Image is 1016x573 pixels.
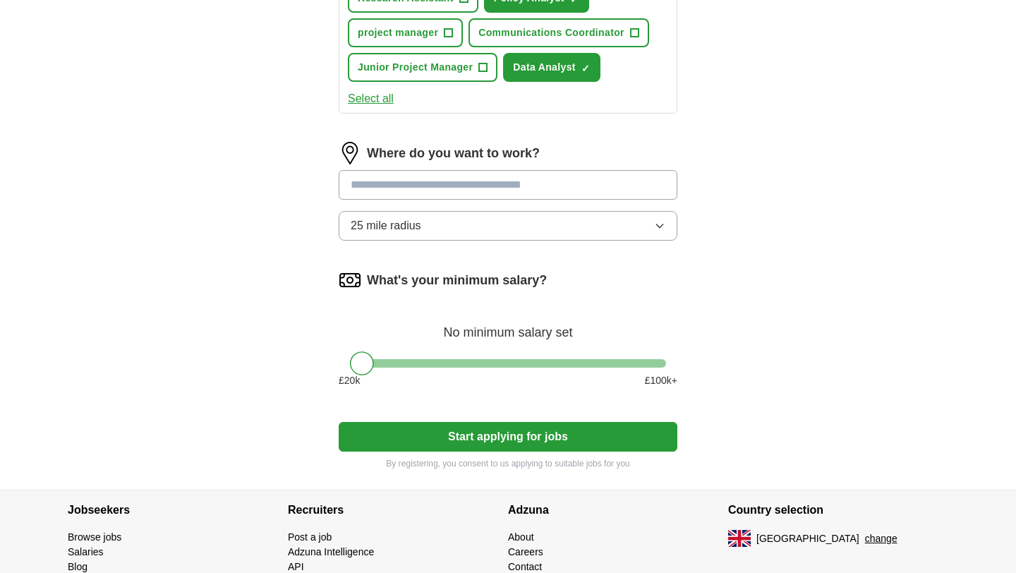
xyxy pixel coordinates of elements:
button: Junior Project Manager [348,53,497,82]
a: Browse jobs [68,531,121,543]
label: What's your minimum salary? [367,271,547,290]
span: £ 20 k [339,373,360,388]
div: No minimum salary set [339,308,677,342]
a: Blog [68,561,87,572]
img: salary.png [339,269,361,291]
p: By registering, you consent to us applying to suitable jobs for you [339,457,677,470]
a: Adzuna Intelligence [288,546,374,557]
span: Junior Project Manager [358,60,473,75]
button: Start applying for jobs [339,422,677,452]
a: Careers [508,546,543,557]
button: 25 mile radius [339,211,677,241]
a: About [508,531,534,543]
a: Salaries [68,546,104,557]
a: Post a job [288,531,332,543]
span: [GEOGRAPHIC_DATA] [756,531,859,546]
span: ✓ [581,63,590,74]
img: UK flag [728,530,751,547]
span: £ 100 k+ [645,373,677,388]
a: Contact [508,561,542,572]
span: project manager [358,25,438,40]
h4: Country selection [728,490,948,530]
a: API [288,561,304,572]
button: Communications Coordinator [468,18,649,47]
button: Data Analyst✓ [503,53,600,82]
span: Data Analyst [513,60,576,75]
button: Select all [348,90,394,107]
span: 25 mile radius [351,217,421,234]
button: change [865,531,897,546]
span: Communications Coordinator [478,25,624,40]
label: Where do you want to work? [367,144,540,163]
img: location.png [339,142,361,164]
button: project manager [348,18,463,47]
